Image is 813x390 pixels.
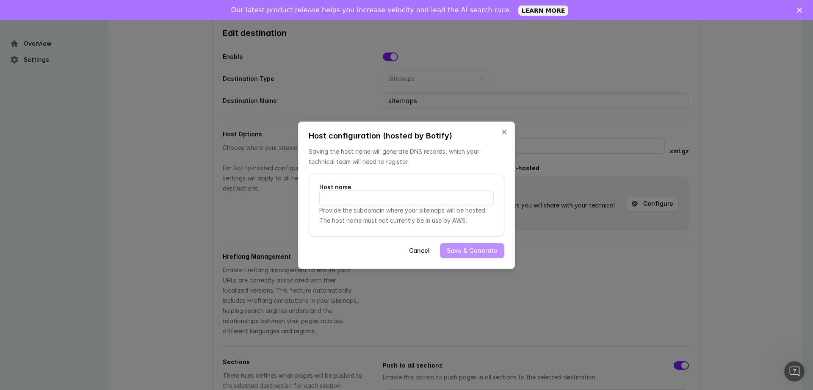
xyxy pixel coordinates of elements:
button: Cancel [402,243,437,258]
div: Fermer [797,8,805,13]
a: LEARN MORE [518,6,569,16]
iframe: Intercom live chat [784,361,805,382]
p: Saving the host name will generate DNS records, which your technical team will need to register. [309,147,504,167]
div: Our latest product release helps you increase velocity and lead the AI search race. [231,6,512,14]
label: Host name [319,184,494,190]
p: Provide the subdomain where your sitemaps will be hosted. The host name must not currently be in ... [319,205,494,226]
button: Save & Generate [440,243,504,258]
div: Host configuration (hosted by Botify) [309,132,504,140]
